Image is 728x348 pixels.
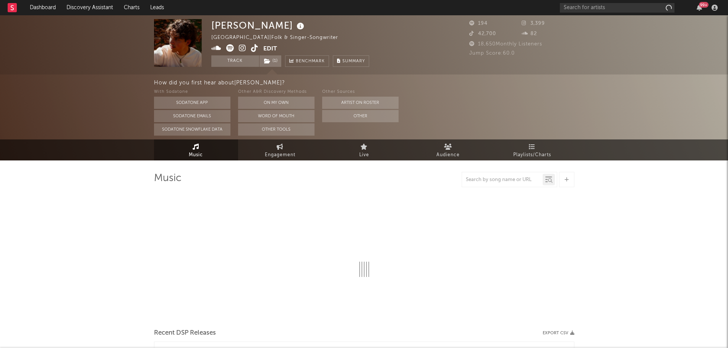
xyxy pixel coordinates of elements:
span: Music [189,151,203,160]
span: 194 [469,21,488,26]
button: (1) [259,55,281,67]
span: 18,650 Monthly Listeners [469,42,542,47]
div: With Sodatone [154,87,230,97]
button: Track [211,55,259,67]
span: Benchmark [296,57,325,66]
a: Live [322,139,406,160]
button: Sodatone App [154,97,230,109]
div: Other A&R Discovery Methods [238,87,315,97]
button: Export CSV [543,331,574,335]
div: [GEOGRAPHIC_DATA] | Folk & Singer-Songwriter [211,33,347,42]
a: Engagement [238,139,322,160]
span: Playlists/Charts [513,151,551,160]
input: Search for artists [560,3,674,13]
button: Artist on Roster [322,97,399,109]
div: 99 + [699,2,709,8]
button: Sodatone Emails [154,110,230,122]
button: Summary [333,55,369,67]
span: Engagement [265,151,295,160]
button: Edit [263,44,277,54]
span: Live [359,151,369,160]
div: Other Sources [322,87,399,97]
button: Sodatone Snowflake Data [154,123,230,136]
span: Audience [436,151,460,160]
span: 82 [522,31,537,36]
button: Other Tools [238,123,315,136]
a: Audience [406,139,490,160]
button: Other [322,110,399,122]
button: Word Of Mouth [238,110,315,122]
span: Jump Score: 60.0 [469,51,515,56]
span: Recent DSP Releases [154,329,216,338]
button: On My Own [238,97,315,109]
a: Music [154,139,238,160]
span: Summary [342,59,365,63]
span: 42,700 [469,31,496,36]
a: Playlists/Charts [490,139,574,160]
button: 99+ [697,5,702,11]
span: 3,399 [522,21,545,26]
input: Search by song name or URL [462,177,543,183]
span: ( 1 ) [259,55,282,67]
div: [PERSON_NAME] [211,19,306,32]
a: Benchmark [285,55,329,67]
